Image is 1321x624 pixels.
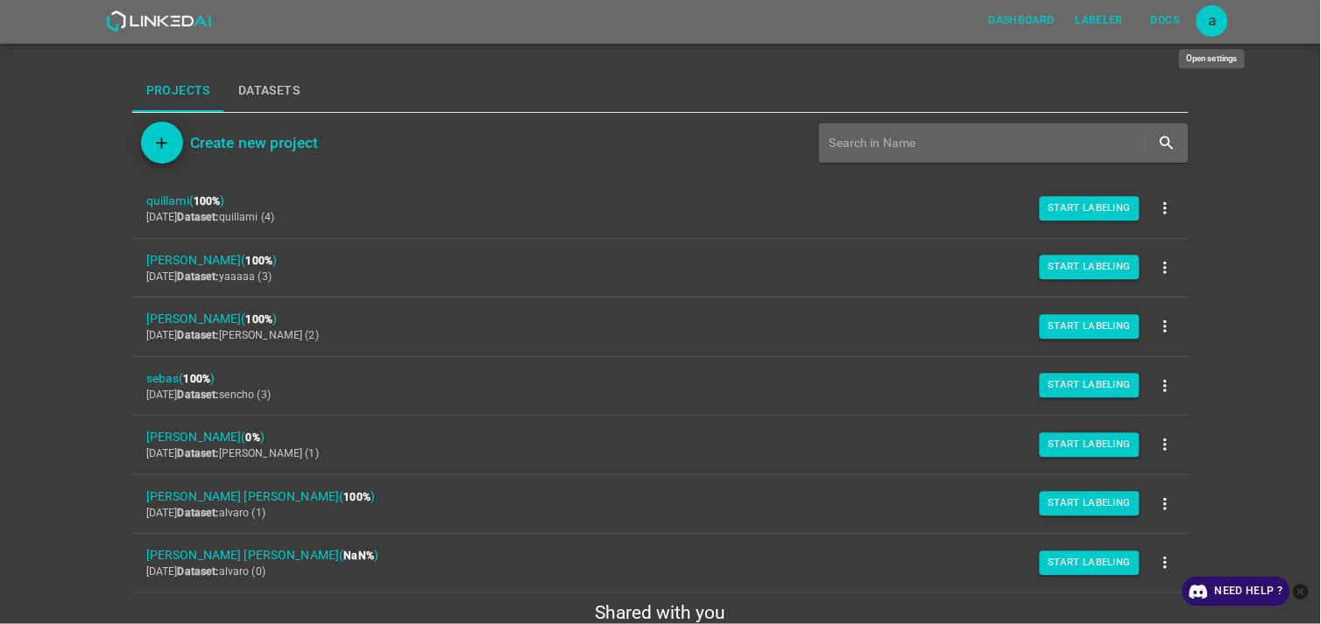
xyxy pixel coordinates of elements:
[1040,492,1141,516] button: Start Labeling
[178,447,219,459] b: Dataset:
[132,179,1189,238] a: quillami(100%)[DATE]Dataset:quillami (4)
[178,565,219,578] b: Dataset:
[146,310,1147,328] span: [PERSON_NAME] ( )
[146,251,1147,270] span: [PERSON_NAME] ( )
[246,255,273,267] b: 100%
[146,211,274,223] span: [DATE] quillami (4)
[1197,5,1228,37] button: Open settings
[1146,189,1185,228] button: more
[146,565,265,578] span: [DATE] alvaro (0)
[190,130,318,155] h6: Create new project
[184,373,211,385] b: 100%
[146,546,1147,564] span: [PERSON_NAME] [PERSON_NAME] ( )
[1040,374,1141,398] button: Start Labeling
[1040,550,1141,575] button: Start Labeling
[1290,577,1312,606] button: close-help
[978,3,1065,39] a: Dashboard
[132,298,1189,356] a: [PERSON_NAME](100%)[DATE]Dataset:[PERSON_NAME] (2)
[224,70,314,112] button: Datasets
[106,11,212,32] img: LinkedAI
[141,122,183,164] button: Add
[146,270,272,283] span: [DATE] yaaaaa (3)
[982,6,1062,35] button: Dashboard
[178,211,219,223] b: Dataset:
[1069,6,1130,35] button: Labeler
[1197,5,1228,37] div: a
[246,313,273,326] b: 100%
[146,507,265,519] span: [DATE] alvaro (1)
[132,534,1189,592] a: [PERSON_NAME] [PERSON_NAME](NaN%)[DATE]Dataset:alvaro (0)
[1040,256,1141,280] button: Start Labeling
[1146,543,1185,583] button: more
[1183,577,1290,606] a: Need Help ?
[132,70,224,112] button: Projects
[1040,314,1141,339] button: Start Labeling
[1040,432,1141,457] button: Start Labeling
[1179,49,1245,68] div: Open settings
[1146,484,1185,523] button: more
[146,192,1147,210] span: quillami ( )
[146,329,319,341] span: [DATE] [PERSON_NAME] (2)
[132,475,1189,534] a: [PERSON_NAME] [PERSON_NAME](100%)[DATE]Dataset:alvaro (1)
[1146,248,1185,287] button: more
[1146,425,1185,465] button: more
[830,130,1141,156] input: Search in Name
[178,507,219,519] b: Dataset:
[1146,307,1185,347] button: more
[178,389,219,401] b: Dataset:
[194,195,221,207] b: 100%
[132,416,1189,474] a: [PERSON_NAME](0%)[DATE]Dataset:[PERSON_NAME] (1)
[146,487,1147,506] span: [PERSON_NAME] [PERSON_NAME] ( )
[146,447,319,459] span: [DATE] [PERSON_NAME] (1)
[343,550,374,562] b: NaN%
[343,491,371,503] b: 100%
[1134,3,1197,39] a: Docs
[1137,6,1193,35] button: Docs
[146,389,271,401] span: [DATE] sencho (3)
[132,357,1189,416] a: sebas(100%)[DATE]Dataset:sencho (3)
[246,431,260,444] b: 0%
[1065,3,1134,39] a: Labeler
[178,270,219,283] b: Dataset:
[132,239,1189,298] a: [PERSON_NAME](100%)[DATE]Dataset:yaaaaa (3)
[183,130,318,155] a: Create new project
[1146,366,1185,405] button: more
[146,369,1147,388] span: sebas ( )
[1149,125,1185,161] button: search
[146,428,1147,446] span: [PERSON_NAME] ( )
[178,329,219,341] b: Dataset:
[1040,196,1141,221] button: Start Labeling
